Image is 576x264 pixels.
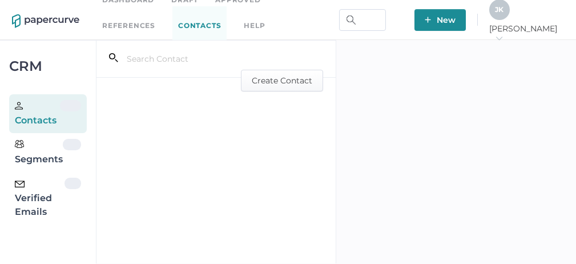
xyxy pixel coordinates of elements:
i: search_left [109,53,118,62]
i: arrow_right [495,34,503,42]
a: References [102,19,155,32]
div: Contacts [15,100,60,127]
div: Segments [15,139,63,166]
a: Create Contact [241,74,323,85]
div: help [244,19,265,32]
img: person.20a629c4.svg [15,102,23,110]
span: J K [495,5,504,14]
div: CRM [9,61,87,71]
span: [PERSON_NAME] [489,23,564,44]
span: Create Contact [252,70,312,91]
img: search.bf03fe8b.svg [347,15,356,25]
img: segments.b9481e3d.svg [15,139,24,149]
button: New [414,9,466,31]
input: Search Contact [118,48,268,70]
img: plus-white.e19ec114.svg [425,17,431,23]
img: papercurve-logo-colour.7244d18c.svg [12,14,79,28]
input: Search Workspace [339,9,386,31]
div: Verified Emails [15,178,65,219]
a: Contacts [172,6,227,46]
span: New [425,9,456,31]
img: email-icon-black.c777dcea.svg [15,181,25,187]
button: Create Contact [241,70,323,91]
